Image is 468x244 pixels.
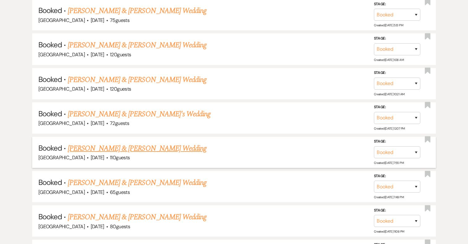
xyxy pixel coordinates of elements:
span: 120 guests [110,86,131,92]
span: [DATE] [91,86,104,92]
span: [DATE] [91,51,104,58]
span: Booked [38,109,62,118]
span: 72 guests [110,120,129,126]
label: Stage: [374,207,420,214]
label: Stage: [374,1,420,8]
span: [GEOGRAPHIC_DATA] [38,17,85,24]
a: [PERSON_NAME] & [PERSON_NAME] Wedding [68,212,206,223]
span: Booked [38,143,62,153]
span: Created: [DATE] 5:13 PM [374,23,403,27]
span: [DATE] [91,223,104,230]
span: [GEOGRAPHIC_DATA] [38,189,85,195]
span: Booked [38,6,62,15]
a: [PERSON_NAME] & [PERSON_NAME] Wedding [68,5,206,16]
span: 65 guests [110,189,130,195]
span: [DATE] [91,154,104,161]
a: [PERSON_NAME] & [PERSON_NAME] Wedding [68,40,206,51]
span: 75 guests [110,17,129,24]
span: 80 guests [110,223,130,230]
span: [GEOGRAPHIC_DATA] [38,120,85,126]
span: Created: [DATE] 12:07 PM [374,126,405,131]
span: Booked [38,212,62,221]
a: [PERSON_NAME] & [PERSON_NAME] Wedding [68,74,206,85]
span: 110 guests [110,154,130,161]
span: [DATE] [91,17,104,24]
span: [GEOGRAPHIC_DATA] [38,51,85,58]
label: Stage: [374,104,420,111]
a: [PERSON_NAME] & [PERSON_NAME]'s Wedding [68,109,211,120]
span: Created: [DATE] 11:08 PM [374,229,404,233]
span: [DATE] [91,189,104,195]
span: Booked [38,178,62,187]
span: Booked [38,40,62,49]
span: Created: [DATE] 7:49 PM [374,195,404,199]
span: [GEOGRAPHIC_DATA] [38,223,85,230]
label: Stage: [374,138,420,145]
a: [PERSON_NAME] & [PERSON_NAME] Wedding [68,143,206,154]
span: Booked [38,75,62,84]
span: 120 guests [110,51,131,58]
label: Stage: [374,35,420,42]
a: [PERSON_NAME] & [PERSON_NAME] Wedding [68,177,206,188]
span: [GEOGRAPHIC_DATA] [38,86,85,92]
span: Created: [DATE] 7:55 PM [374,161,404,165]
span: [GEOGRAPHIC_DATA] [38,154,85,161]
label: Stage: [374,70,420,76]
span: Created: [DATE] 10:21 AM [374,92,404,96]
span: [DATE] [91,120,104,126]
span: Created: [DATE] 1:08 AM [374,58,404,62]
label: Stage: [374,173,420,180]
